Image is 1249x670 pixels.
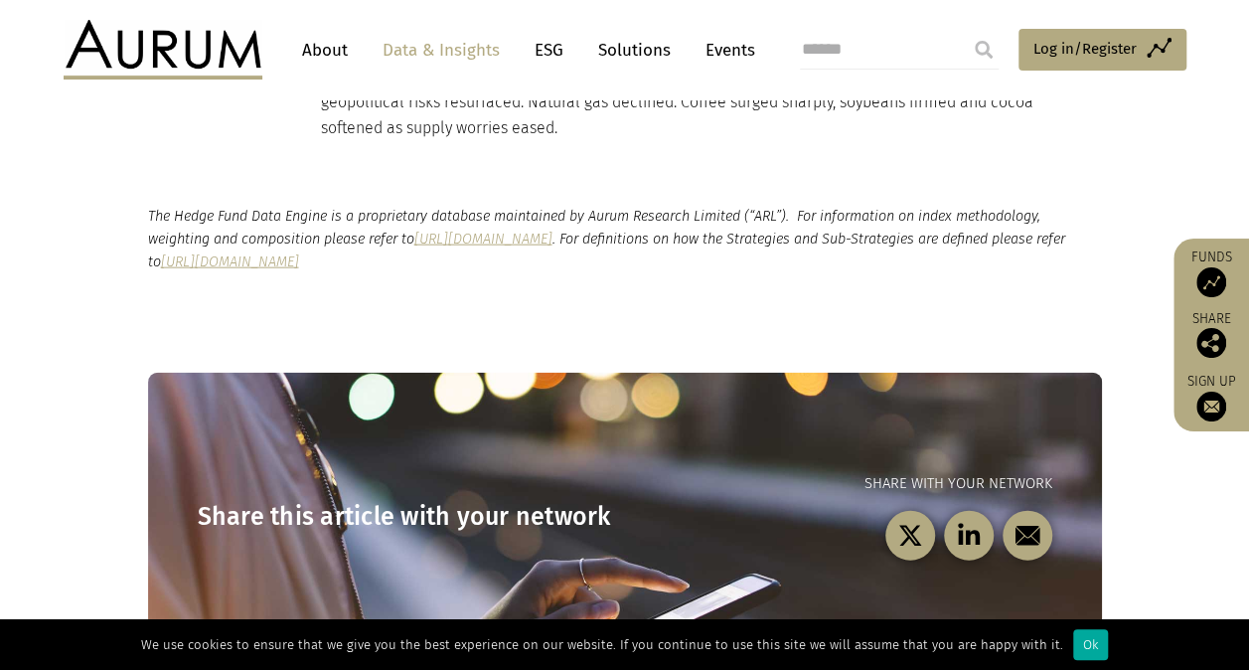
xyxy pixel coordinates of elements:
[1018,29,1186,71] a: Log in/Register
[1196,392,1226,421] img: Sign up to our newsletter
[64,20,262,80] img: Aurum
[373,32,510,69] a: Data & Insights
[161,253,299,270] a: [URL][DOMAIN_NAME]
[696,32,755,69] a: Events
[148,205,1102,273] p: The Hedge Fund Data Engine is a proprietary database maintained by Aurum Research Limited (“ARL”)...
[1015,524,1039,549] img: email-black.svg
[1183,249,1239,297] a: Funds
[588,32,681,69] a: Solutions
[897,524,922,549] img: twitter-black.svg
[414,231,552,248] a: [URL][DOMAIN_NAME]
[525,32,573,69] a: ESG
[1033,37,1137,61] span: Log in/Register
[1196,328,1226,358] img: Share this post
[292,32,358,69] a: About
[625,472,1052,496] p: Share with your network
[1196,267,1226,297] img: Access Funds
[964,30,1004,70] input: Submit
[1183,373,1239,421] a: Sign up
[956,524,981,549] img: linkedin-black.svg
[1183,312,1239,358] div: Share
[198,502,625,532] h3: Share this article with your network
[1073,629,1108,660] div: Ok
